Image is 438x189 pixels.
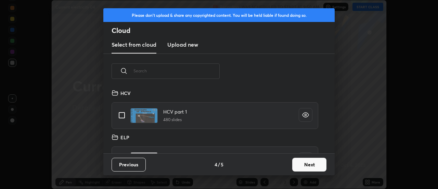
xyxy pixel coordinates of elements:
[112,158,146,172] button: Previous
[103,8,335,22] div: Please don't upload & share any copyrighted content. You will be held liable if found doing so.
[120,90,131,97] h4: HCV
[120,134,129,141] h4: ELP
[221,161,223,168] h4: 5
[130,152,158,167] img: 1744286730325Q4C.pdf
[292,158,326,172] button: Next
[133,56,220,85] input: Search
[103,87,326,153] div: grid
[215,161,217,168] h4: 4
[163,117,187,123] h5: 480 slides
[167,40,198,49] h3: Upload new
[130,108,158,123] img: 1744114499O9C2OI.pdf
[163,152,177,160] h4: ELP
[112,40,156,49] h3: Select from cloud
[218,161,220,168] h4: /
[163,108,187,115] h4: HCV part 1
[112,26,335,35] h2: Cloud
